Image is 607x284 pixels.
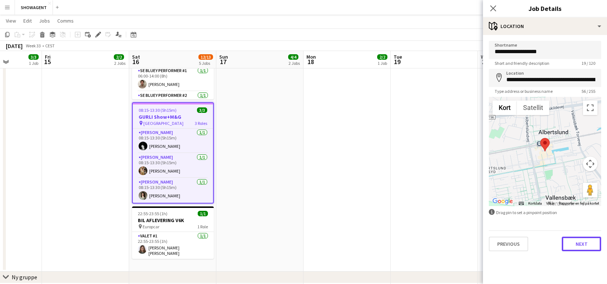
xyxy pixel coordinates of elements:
button: Tastaturgenveje [519,201,524,206]
div: 1 Job [29,60,38,66]
h3: BIL AFLEVERING V6K [132,217,214,224]
span: 20 [480,58,490,66]
span: Short and friendly description [489,60,555,66]
span: 1 Role [197,224,208,229]
a: View [3,16,19,25]
span: 19 / 120 [576,60,601,66]
span: Wed [481,54,490,60]
span: 19 [393,58,402,66]
div: [DATE] [6,42,23,50]
span: Type address or business name [489,88,558,94]
span: 56 / 255 [576,88,601,94]
button: Next [562,237,601,251]
span: 08:15-13:30 (5h15m) [139,107,177,113]
span: 3/3 [28,54,39,60]
span: View [6,17,16,24]
span: Fri [45,54,51,60]
button: Styringselement til kortkamera [583,157,598,171]
button: Vis vejkort [492,100,517,115]
span: Week 33 [24,43,42,48]
button: Kortdata [528,201,542,206]
app-job-card: 08:15-13:30 (5h15m)3/3GURLI Show+M&G [GEOGRAPHIC_DATA]3 Roles[PERSON_NAME]1/108:15-13:30 (5h15m)[... [132,102,214,204]
span: 12/13 [198,54,213,60]
span: Europcar [143,224,159,229]
button: Previous [489,237,528,251]
app-card-role: [PERSON_NAME]1/108:15-13:30 (5h15m)[PERSON_NAME] [133,153,213,178]
span: 1/1 [198,211,208,216]
span: Mon [306,54,316,60]
app-job-card: 22:55-23:55 (1h)1/1BIL AFLEVERING V6K Europcar1 RoleValet #11/122:55-23:55 (1h)[PERSON_NAME] [PER... [132,206,214,259]
span: 18 [305,58,316,66]
span: 15 [44,58,51,66]
a: Edit [20,16,35,25]
span: Tue [394,54,402,60]
span: Edit [23,17,32,24]
img: Google [491,197,515,206]
div: 1 Job [378,60,387,66]
span: Sat [132,54,140,60]
span: 16 [131,58,140,66]
button: Vis satellitbilleder [517,100,549,115]
div: Drag pin to set a pinpoint position [489,209,601,216]
a: Jobs [36,16,53,25]
span: 4/4 [288,54,298,60]
div: CEST [45,43,55,48]
span: Comms [57,17,74,24]
h3: Job Details [483,4,607,13]
app-card-role: SE BLUEY Performer #11/106:00-14:00 (8h)[PERSON_NAME] [132,67,214,91]
app-card-role: [PERSON_NAME]1/108:15-13:30 (5h15m)[PERSON_NAME] [133,178,213,203]
span: [GEOGRAPHIC_DATA] [143,121,183,126]
button: Træk Pegman hen på kortet for at åbne Street View [583,183,598,197]
a: Åbn dette området i Google Maps (åbner i et nyt vindue) [491,197,515,206]
div: Location [483,17,607,35]
app-card-role: SE BLUEY Performer #21/106:00-14:00 (8h) [132,91,214,118]
div: Ny gruppe [12,273,37,281]
app-card-role: Valet #11/122:55-23:55 (1h)[PERSON_NAME] [PERSON_NAME] [PERSON_NAME] [132,232,214,259]
button: SHOWAGENT [15,0,53,15]
span: 3 Roles [195,121,207,126]
span: Jobs [39,17,50,24]
div: 2 Jobs [289,60,300,66]
button: Slå fuld skærm til/fra [583,100,598,115]
app-card-role: [PERSON_NAME]1/108:15-13:30 (5h15m)[PERSON_NAME] [133,129,213,153]
span: 2/2 [114,54,124,60]
span: 22:55-23:55 (1h) [138,211,167,216]
h3: GURLI Show+M&G [133,114,213,120]
a: Comms [54,16,77,25]
span: 2/2 [377,54,387,60]
span: 17 [218,58,228,66]
a: Rapporter en fejl på kortet [559,201,599,205]
div: 5 Jobs [199,60,213,66]
span: Sun [219,54,228,60]
span: 3/3 [197,107,207,113]
div: 2 Jobs [114,60,125,66]
a: Vilkår [546,201,554,205]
